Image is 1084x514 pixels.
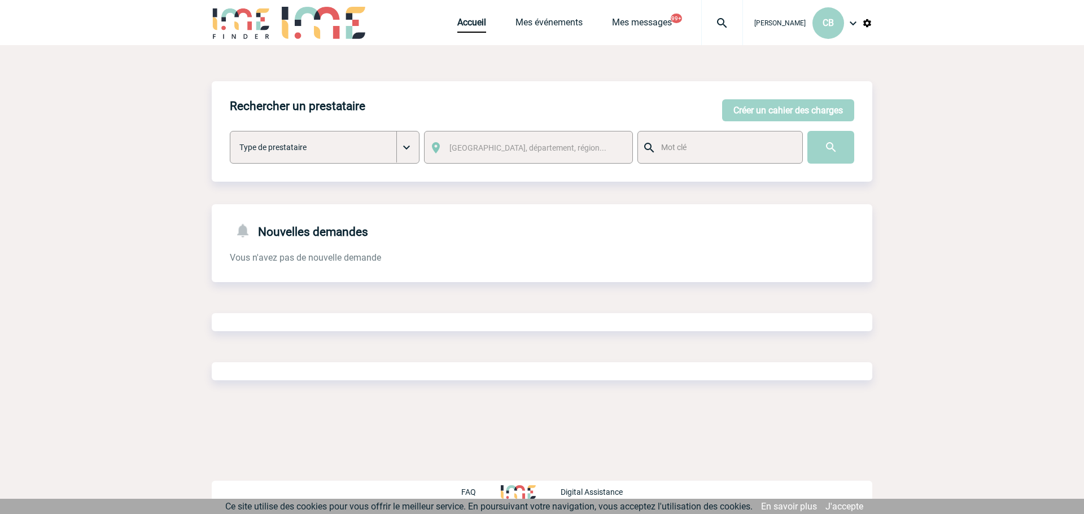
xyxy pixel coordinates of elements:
h4: Nouvelles demandes [230,222,368,239]
input: Submit [807,131,854,164]
a: Accueil [457,17,486,33]
p: FAQ [461,487,476,497]
img: IME-Finder [212,7,270,39]
a: En savoir plus [761,501,817,512]
span: [PERSON_NAME] [754,19,806,27]
p: Digital Assistance [561,487,623,497]
span: CB [823,17,834,28]
span: [GEOGRAPHIC_DATA], département, région... [449,143,606,152]
input: Mot clé [658,140,792,155]
a: Mes messages [612,17,672,33]
span: Vous n'avez pas de nouvelle demande [230,252,381,263]
button: 99+ [671,14,682,23]
h4: Rechercher un prestataire [230,99,365,113]
img: notifications-24-px-g.png [234,222,258,239]
span: Ce site utilise des cookies pour vous offrir le meilleur service. En poursuivant votre navigation... [225,501,753,512]
a: FAQ [461,486,501,497]
a: J'accepte [825,501,863,512]
img: http://www.idealmeetingsevents.fr/ [501,485,536,499]
a: Mes événements [515,17,583,33]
